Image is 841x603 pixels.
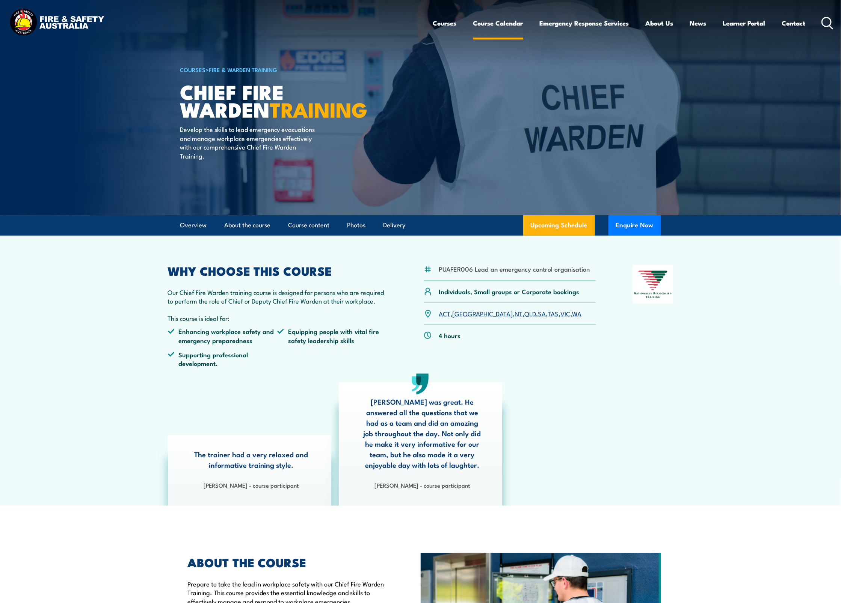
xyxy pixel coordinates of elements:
li: Equipping people with vital fire safety leadership skills [277,327,387,345]
strong: [PERSON_NAME] - course participant [204,481,299,489]
a: WA [572,309,582,318]
a: ACT [439,309,451,318]
a: Course Calendar [473,13,523,33]
a: Delivery [384,215,406,235]
a: Course content [288,215,330,235]
a: SA [538,309,546,318]
a: QLD [525,309,536,318]
p: [PERSON_NAME] was great. He answered all the questions that we had as a team and did an amazing j... [361,396,483,470]
h1: Chief Fire Warden [180,83,366,118]
strong: [PERSON_NAME] - course participant [374,481,470,489]
a: COURSES [180,65,206,74]
a: Learner Portal [723,13,766,33]
a: Courses [433,13,457,33]
a: TAS [548,309,559,318]
p: The trainer had a very relaxed and informative training style. [190,449,313,470]
h2: ABOUT THE COURSE [188,557,386,567]
a: VIC [561,309,571,318]
a: Upcoming Schedule [523,215,595,236]
a: News [690,13,707,33]
li: PUAFER006 Lead an emergency control organisation [439,264,590,273]
p: Individuals, Small groups or Corporate bookings [439,287,580,296]
p: Our Chief Fire Warden training course is designed for persons who are required to perform the rol... [168,288,387,305]
a: Fire & Warden Training [209,65,278,74]
p: , , , , , , , [439,309,582,318]
img: Nationally Recognised Training logo. [633,265,673,304]
li: Enhancing workplace safety and emergency preparedness [168,327,278,345]
a: About the course [225,215,271,235]
a: About Us [646,13,673,33]
li: Supporting professional development. [168,350,278,368]
strong: TRAINING [270,93,368,124]
p: Develop the skills to lead emergency evacuations and manage workplace emergencies effectively wit... [180,125,317,160]
a: NT [515,309,523,318]
h2: WHY CHOOSE THIS COURSE [168,265,387,276]
a: Overview [180,215,207,235]
h6: > [180,65,366,74]
p: 4 hours [439,331,461,340]
p: This course is ideal for: [168,314,387,322]
a: Photos [347,215,366,235]
a: Contact [782,13,806,33]
a: Emergency Response Services [540,13,629,33]
a: [GEOGRAPHIC_DATA] [453,309,513,318]
button: Enquire Now [608,215,661,236]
